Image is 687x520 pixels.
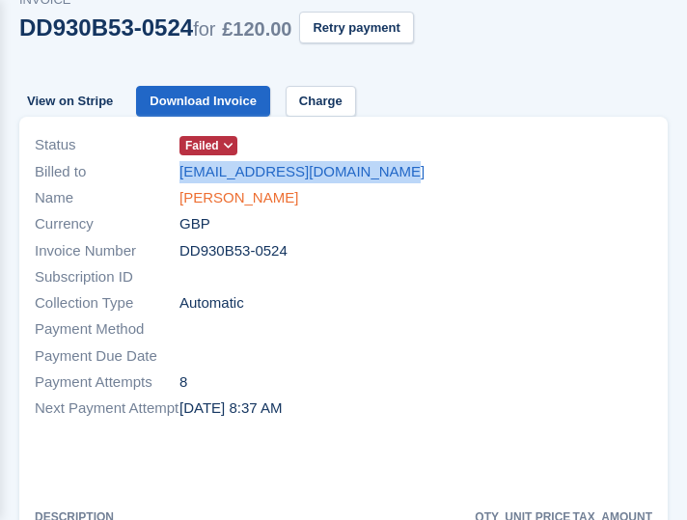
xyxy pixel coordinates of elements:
span: Billed to [35,161,179,183]
span: Failed [185,137,219,154]
button: Retry payment [299,12,413,43]
span: Currency [35,213,179,235]
a: Download Invoice [136,86,270,118]
a: Charge [286,86,356,118]
span: Status [35,134,179,156]
span: Subscription ID [35,266,179,288]
span: Payment Method [35,318,179,341]
span: GBP [179,213,210,235]
span: Payment Due Date [35,345,179,368]
span: Automatic [179,292,244,315]
div: DD930B53-0524 [19,14,291,41]
a: [EMAIL_ADDRESS][DOMAIN_NAME] [179,161,425,183]
a: Failed [179,134,237,156]
span: £120.00 [222,18,291,40]
span: Invoice Number [35,240,179,262]
span: DD930B53-0524 [179,240,288,262]
span: Next Payment Attempt [35,397,179,420]
span: 8 [179,371,187,394]
span: Collection Type [35,292,179,315]
span: for [193,18,215,40]
span: Payment Attempts [35,371,179,394]
a: View on Stripe [19,86,121,118]
a: [PERSON_NAME] [179,187,298,209]
span: Name [35,187,179,209]
time: 2025-10-08 07:37:49 UTC [179,397,282,420]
